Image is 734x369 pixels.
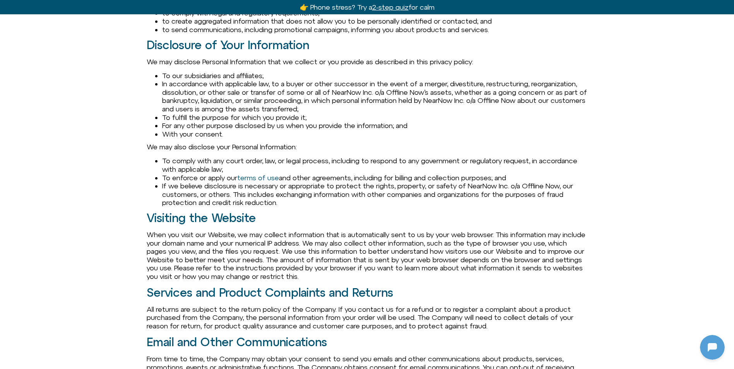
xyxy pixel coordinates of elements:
li: To enforce or apply our and other agreements, including for billing and collection purposes; and [162,174,588,182]
li: For any other purpose disclosed by us when you provide the information; and [162,121,588,130]
a: 👉 Phone stress? Try a2-step quizfor calm [300,3,435,11]
p: We may disclose Personal Information that we collect or you provide as described in this privacy ... [147,58,588,66]
li: to create aggregated information that does not allow you to be personally identified or contacted... [162,17,588,26]
h2: Services and Product Complaints and Returns [147,286,588,299]
h2: Email and Other Communications [147,336,588,348]
li: With your consent. [162,130,588,138]
iframe: Botpress [700,335,725,360]
li: To fulfill the purpose for which you provide it; [162,113,588,122]
li: To comply with any court order, law, or legal process, including to respond to any government or ... [162,157,588,173]
p: All returns are subject to the return policy of the Company. If you contact us for a refund or to... [147,305,588,330]
u: 2-step quiz [372,3,409,11]
li: to send communications, including promotional campaigns, informing you about products and services. [162,26,588,34]
li: To our subsidiaries and affiliates; [162,72,588,80]
p: When you visit our Website, we may collect information that is automatically sent to us by your w... [147,231,588,281]
li: In accordance with applicable law, to a buyer or other successor in the event of a merger, divest... [162,80,588,113]
a: terms of use [237,174,279,182]
h2: Visiting the Website [147,212,588,224]
h2: Disclosure of Your Information [147,39,588,51]
li: If we believe disclosure is necessary or appropriate to protect the rights, property, or safety o... [162,182,588,207]
p: We may also disclose your Personal Information: [147,143,588,151]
